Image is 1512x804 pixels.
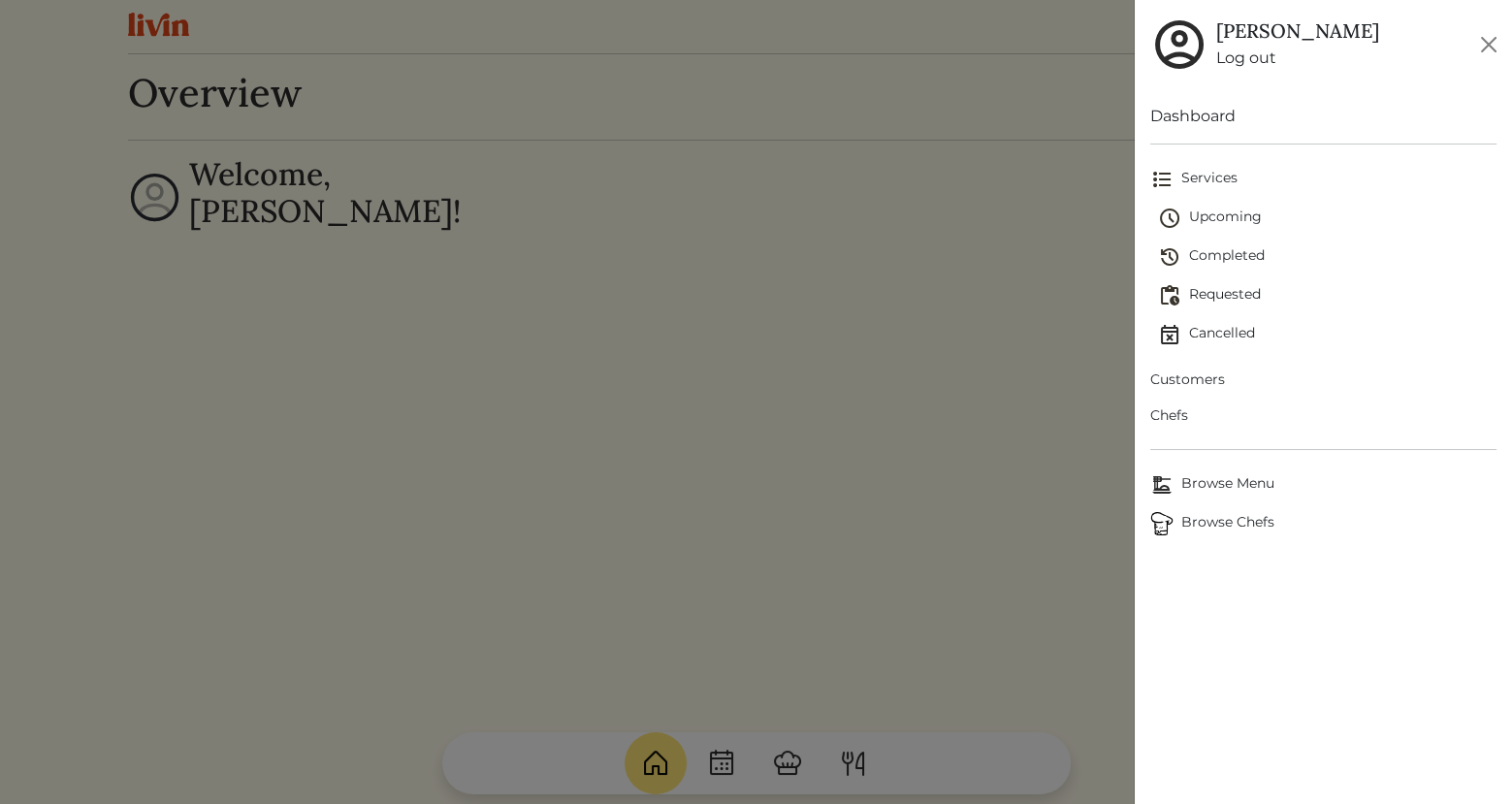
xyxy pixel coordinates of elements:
a: Chefs [1150,398,1496,434]
img: event_cancelled-67e280bd0a9e072c26133efab016668ee6d7272ad66fa3c7eb58af48b074a3a4.svg [1158,323,1181,346]
img: user_account-e6e16d2ec92f44fc35f99ef0dc9cddf60790bfa021a6ecb1c896eb5d2907b31c.svg [1150,16,1208,74]
span: Chefs [1150,405,1496,426]
span: Browse Chefs [1150,512,1496,535]
img: format_list_bulleted-ebc7f0161ee23162107b508e562e81cd567eeab2455044221954b09d19068e74.svg [1150,168,1174,191]
span: Requested [1158,284,1496,307]
a: Requested [1158,276,1496,315]
a: Dashboard [1150,105,1496,128]
span: Upcoming [1158,207,1496,230]
span: Services [1150,168,1496,191]
a: Browse MenuBrowse Menu [1150,466,1496,504]
button: Close [1473,29,1504,60]
img: schedule-fa401ccd6b27cf58db24c3bb5584b27dcd8bd24ae666a918e1c6b4ae8c451a22.svg [1158,207,1181,230]
a: ChefsBrowse Chefs [1150,504,1496,543]
a: Cancelled [1158,315,1496,354]
span: Customers [1150,370,1496,390]
a: Customers [1150,362,1496,398]
span: Completed [1158,245,1496,269]
a: Completed [1158,238,1496,276]
a: Log out [1216,47,1379,70]
span: Browse Menu [1150,473,1496,497]
img: Browse Menu [1150,473,1174,497]
span: Cancelled [1158,323,1496,346]
a: Services [1150,160,1496,199]
a: Upcoming [1158,199,1496,238]
h5: [PERSON_NAME] [1216,19,1379,43]
img: history-2b446bceb7e0f53b931186bf4c1776ac458fe31ad3b688388ec82af02103cd45.svg [1158,245,1181,269]
img: Browse Chefs [1150,512,1174,535]
img: pending_actions-fd19ce2ea80609cc4d7bbea353f93e2f363e46d0f816104e4e0650fdd7f915cf.svg [1158,284,1181,307]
